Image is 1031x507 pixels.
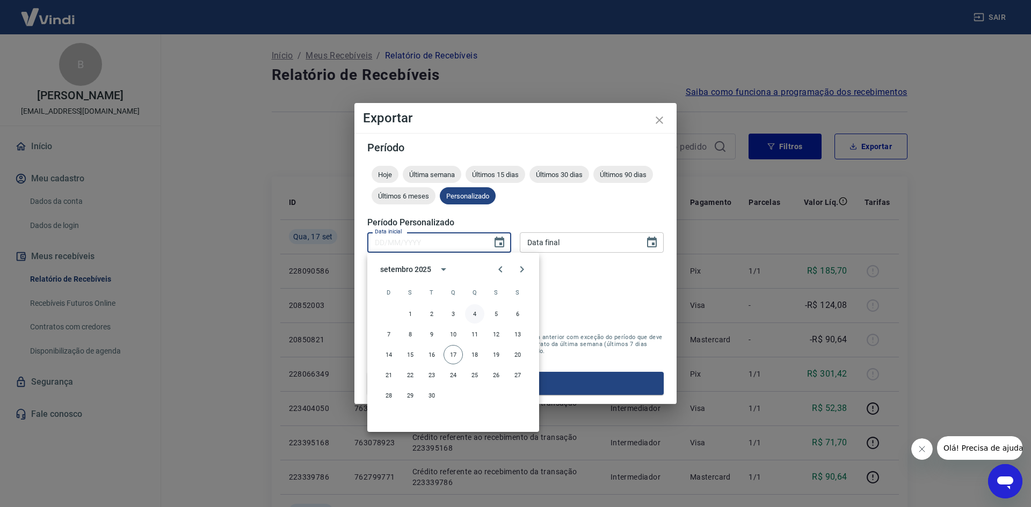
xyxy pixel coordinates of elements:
button: 16 [422,345,441,364]
button: 2 [422,304,441,324]
button: 8 [401,325,420,344]
div: Personalizado [440,187,496,204]
input: DD/MM/YYYY [367,232,484,252]
div: Últimos 6 meses [372,187,435,204]
span: Últimos 90 dias [593,171,653,179]
span: Última semana [403,171,461,179]
button: Previous month [490,259,511,280]
button: 26 [487,365,506,385]
span: Hoje [372,171,398,179]
button: close [647,107,672,133]
button: 25 [465,365,484,385]
button: 6 [508,304,527,324]
button: 27 [508,365,527,385]
button: 20 [508,345,527,364]
div: setembro 2025 [380,264,431,275]
span: Olá! Precisa de ajuda? [6,8,90,16]
iframe: Fechar mensagem [911,438,933,460]
button: 18 [465,345,484,364]
label: Data inicial [375,227,402,236]
button: 29 [401,386,420,405]
div: Últimos 90 dias [593,166,653,183]
div: Hoje [372,166,398,183]
button: 15 [401,345,420,364]
div: Últimos 30 dias [529,166,589,183]
button: 24 [444,365,463,385]
button: 17 [444,345,463,364]
h5: Período [367,142,664,153]
div: Últimos 15 dias [466,166,525,183]
button: Next month [511,259,533,280]
span: Últimos 6 meses [372,192,435,200]
h5: Período Personalizado [367,217,664,228]
button: 7 [379,325,398,344]
span: quarta-feira [444,282,463,303]
button: 14 [379,345,398,364]
span: sábado [508,282,527,303]
button: 13 [508,325,527,344]
button: 5 [487,304,506,324]
button: calendar view is open, switch to year view [434,260,453,278]
span: domingo [379,282,398,303]
button: 4 [465,304,484,324]
button: 10 [444,325,463,344]
button: 22 [401,365,420,385]
h4: Exportar [363,112,668,124]
button: 9 [422,325,441,344]
span: segunda-feira [401,282,420,303]
button: 12 [487,325,506,344]
button: 21 [379,365,398,385]
span: sexta-feira [487,282,506,303]
button: Choose date [641,232,663,253]
iframe: Mensagem da empresa [937,436,1022,460]
button: 3 [444,304,463,324]
span: Últimos 30 dias [529,171,589,179]
button: 23 [422,365,441,385]
button: 28 [379,386,398,405]
button: 30 [422,386,441,405]
input: DD/MM/YYYY [520,232,637,252]
span: Personalizado [440,192,496,200]
button: 19 [487,345,506,364]
span: quinta-feira [465,282,484,303]
button: 11 [465,325,484,344]
button: 1 [401,304,420,324]
div: Última semana [403,166,461,183]
iframe: Botão para abrir a janela de mensagens [988,464,1022,498]
span: Últimos 15 dias [466,171,525,179]
button: Choose date [489,232,510,253]
span: terça-feira [422,282,441,303]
